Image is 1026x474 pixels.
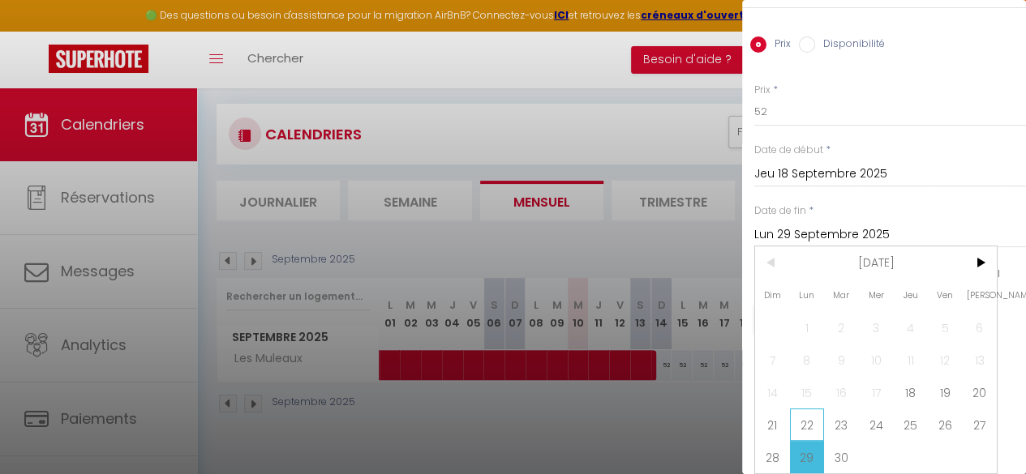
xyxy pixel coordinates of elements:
span: 21 [755,408,790,441]
span: 13 [962,344,997,376]
span: 30 [824,441,859,473]
span: 28 [755,441,790,473]
span: > [962,246,997,279]
span: 11 [893,344,928,376]
label: Disponibilité [815,36,885,54]
label: Prix [754,83,771,98]
span: Dim [755,279,790,311]
span: 1 [790,311,825,344]
span: Ven [928,279,963,311]
button: Ouvrir le widget de chat LiveChat [13,6,62,55]
label: Prix [766,36,791,54]
span: Mar [824,279,859,311]
span: Lun [790,279,825,311]
span: 25 [893,408,928,441]
span: 10 [859,344,894,376]
span: 16 [824,376,859,408]
span: < [755,246,790,279]
span: 5 [928,311,963,344]
span: 20 [962,376,997,408]
span: Jeu [893,279,928,311]
span: [DATE] [790,246,963,279]
label: Date de début [754,143,823,158]
span: 15 [790,376,825,408]
span: 18 [893,376,928,408]
span: 2 [824,311,859,344]
span: 14 [755,376,790,408]
span: 19 [928,376,963,408]
span: 3 [859,311,894,344]
span: 9 [824,344,859,376]
span: 24 [859,408,894,441]
span: 29 [790,441,825,473]
span: 23 [824,408,859,441]
iframe: Chat [957,401,1014,462]
span: [PERSON_NAME] [962,279,997,311]
span: 12 [928,344,963,376]
span: 4 [893,311,928,344]
span: 17 [859,376,894,408]
label: Date de fin [754,203,806,219]
span: 22 [790,408,825,441]
span: 7 [755,344,790,376]
span: 8 [790,344,825,376]
span: 6 [962,311,997,344]
span: Mer [859,279,894,311]
span: 26 [928,408,963,441]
